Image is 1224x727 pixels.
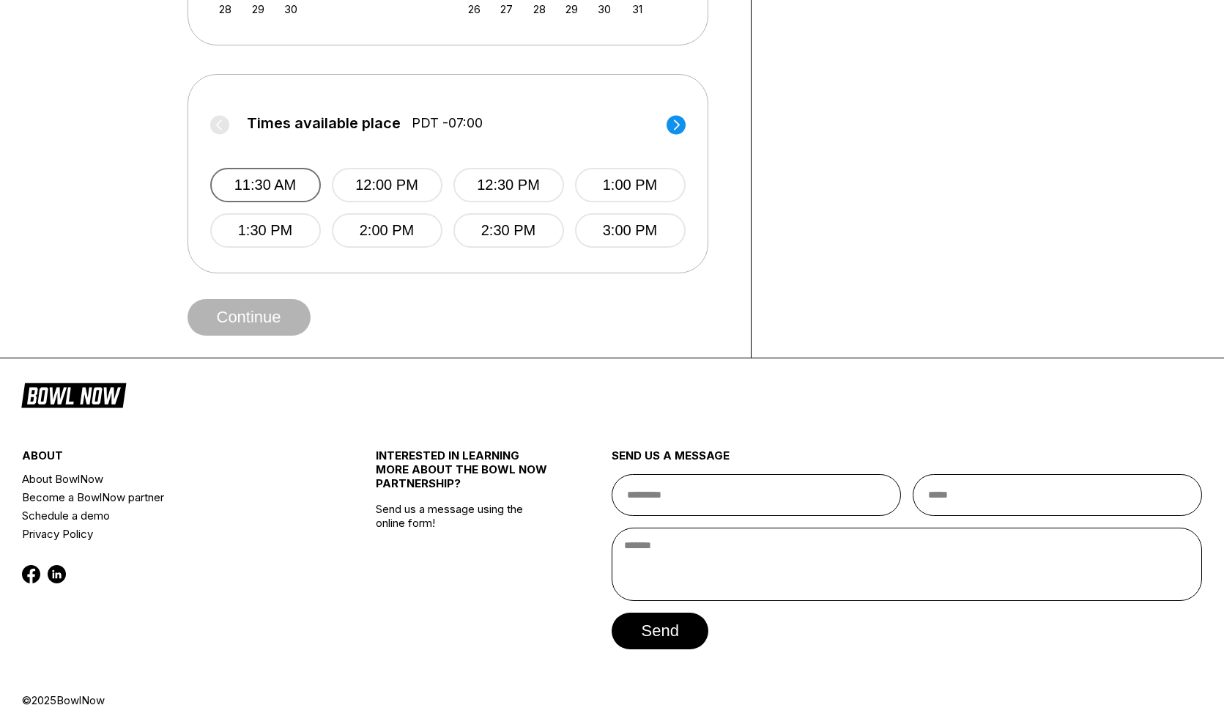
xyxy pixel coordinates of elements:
button: 11:30 AM [210,168,321,202]
span: PDT -07:00 [412,115,483,131]
a: About BowlNow [22,470,317,488]
button: 12:30 PM [453,168,564,202]
button: 1:30 PM [210,213,321,248]
div: © 2025 BowlNow [22,693,1202,707]
span: Times available place [247,115,401,131]
div: send us a message [612,449,1202,474]
button: 3:00 PM [575,213,686,248]
div: INTERESTED IN LEARNING MORE ABOUT THE BOWL NOW PARTNERSHIP? [376,449,553,502]
button: 12:00 PM [332,168,442,202]
button: 1:00 PM [575,168,686,202]
div: about [22,449,317,470]
button: 2:30 PM [453,213,564,248]
button: 2:00 PM [332,213,442,248]
a: Become a BowlNow partner [22,488,317,506]
div: Send us a message using the online form! [376,416,553,693]
button: send [612,613,708,649]
a: Schedule a demo [22,506,317,525]
a: Privacy Policy [22,525,317,543]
